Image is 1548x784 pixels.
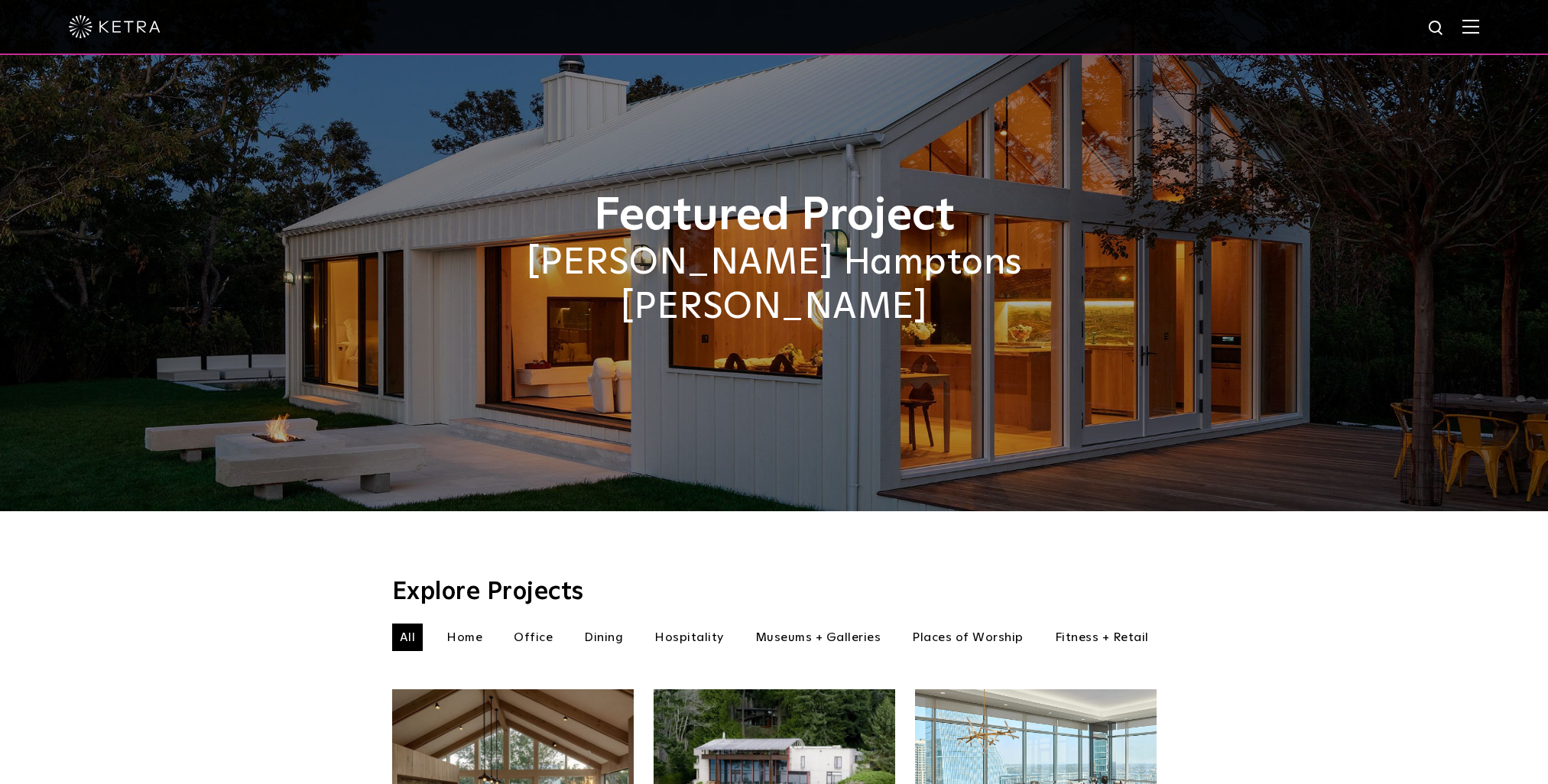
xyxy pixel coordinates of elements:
[748,624,889,651] li: Museums + Galleries
[647,624,732,651] li: Hospitality
[1462,19,1479,34] img: Hamburger%20Nav.svg
[69,15,161,38] img: ketra-logo-2019-white
[392,191,1157,241] h1: Featured Project
[392,580,1157,604] h3: Explore Projects
[1427,19,1446,38] img: search icon
[439,624,490,651] li: Home
[1047,624,1157,651] li: Fitness + Retail
[506,624,560,651] li: Office
[392,624,424,651] li: All
[904,624,1031,651] li: Places of Worship
[392,241,1157,329] h2: [PERSON_NAME] Hamptons [PERSON_NAME]
[576,624,631,651] li: Dining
